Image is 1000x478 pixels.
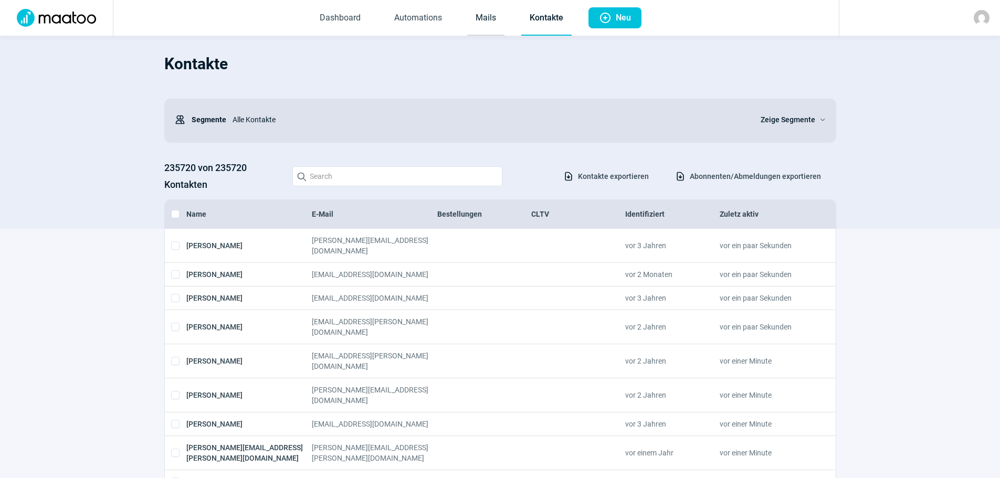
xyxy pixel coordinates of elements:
div: [PERSON_NAME] [186,293,312,303]
div: vor 2 Jahren [625,350,719,371]
div: [EMAIL_ADDRESS][DOMAIN_NAME] [312,269,437,280]
div: vor einer Minute [720,350,814,371]
div: Name [186,209,312,219]
div: [PERSON_NAME] [186,419,312,429]
h1: Kontakte [164,46,836,82]
div: [EMAIL_ADDRESS][DOMAIN_NAME] [312,293,437,303]
span: Kontakte exportieren [578,168,649,185]
div: vor ein paar Sekunden [720,293,814,303]
div: [PERSON_NAME] [186,235,312,256]
div: Bestellungen [437,209,531,219]
div: [PERSON_NAME] [186,316,312,337]
h3: 235720 von 235720 Kontakten [164,160,282,193]
span: Neu [616,7,631,28]
div: vor 3 Jahren [625,235,719,256]
span: Abonnenten/Abmeldungen exportieren [690,168,821,185]
img: avatar [974,10,990,26]
a: Automations [386,1,450,36]
a: Kontakte [521,1,572,36]
button: Abonnenten/Abmeldungen exportieren [664,167,832,185]
div: E-Mail [312,209,437,219]
div: Segmente [175,109,226,130]
div: vor ein paar Sekunden [720,316,814,337]
div: vor 3 Jahren [625,419,719,429]
div: CLTV [531,209,625,219]
span: Zeige Segmente [761,113,815,126]
div: [EMAIL_ADDRESS][DOMAIN_NAME] [312,419,437,429]
div: [PERSON_NAME][EMAIL_ADDRESS][PERSON_NAME][DOMAIN_NAME] [186,442,312,463]
div: [PERSON_NAME] [186,269,312,280]
div: vor 2 Jahren [625,316,719,337]
div: vor einer Minute [720,442,814,463]
div: [PERSON_NAME] [186,385,312,406]
div: vor 2 Jahren [625,385,719,406]
button: Kontakte exportieren [552,167,660,185]
div: [PERSON_NAME][EMAIL_ADDRESS][PERSON_NAME][DOMAIN_NAME] [312,442,437,463]
button: Neu [588,7,641,28]
div: Zuletz aktiv [720,209,814,219]
div: vor einer Minute [720,419,814,429]
a: Mails [467,1,504,36]
input: Search [292,166,502,186]
div: [EMAIL_ADDRESS][PERSON_NAME][DOMAIN_NAME] [312,350,437,371]
a: Dashboard [311,1,369,36]
div: vor 3 Jahren [625,293,719,303]
div: vor ein paar Sekunden [720,235,814,256]
div: Identifiziert [625,209,719,219]
div: vor einem Jahr [625,442,719,463]
img: Logo [10,9,102,27]
div: [PERSON_NAME][EMAIL_ADDRESS][DOMAIN_NAME] [312,385,437,406]
div: [PERSON_NAME][EMAIL_ADDRESS][DOMAIN_NAME] [312,235,437,256]
div: [PERSON_NAME] [186,350,312,371]
div: Alle Kontakte [226,109,748,130]
div: vor ein paar Sekunden [720,269,814,280]
div: vor einer Minute [720,385,814,406]
div: vor 2 Monaten [625,269,719,280]
div: [EMAIL_ADDRESS][PERSON_NAME][DOMAIN_NAME] [312,316,437,337]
